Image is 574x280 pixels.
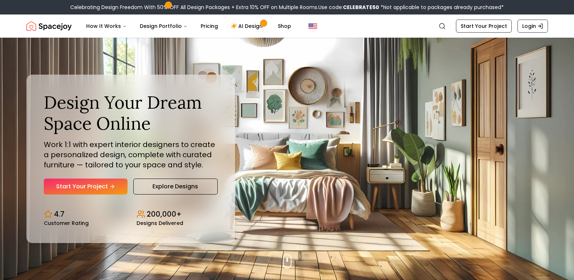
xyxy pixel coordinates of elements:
[44,221,89,226] small: Customer Rating
[318,4,379,11] span: Use code:
[133,179,218,195] a: Explore Designs
[44,203,218,226] div: Design stats
[70,4,504,11] div: Celebrating Design Freedom With 50% OFF All Design Packages + Extra 10% OFF on Multiple Rooms.
[44,139,218,170] p: Work 1:1 with expert interior designers to create a personalized design, complete with curated fu...
[80,19,297,33] nav: Main
[456,20,512,33] a: Start Your Project
[379,4,504,11] span: *Not applicable to packages already purchased*
[518,20,548,33] a: Login
[195,19,224,33] a: Pricing
[147,209,181,219] p: 200,000+
[26,19,72,33] img: Spacejoy Logo
[54,209,64,219] p: 4.7
[26,19,72,33] a: Spacejoy
[137,221,183,226] small: Designs Delivered
[134,19,193,33] button: Design Portfolio
[343,4,379,11] b: CELEBRATE50
[225,19,271,33] a: AI Design
[26,14,548,38] nav: Global
[44,92,218,134] h1: Design Your Dream Space Online
[309,22,317,30] img: United States
[272,19,297,33] a: Shop
[80,19,133,33] button: How It Works
[44,179,127,195] a: Start Your Project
